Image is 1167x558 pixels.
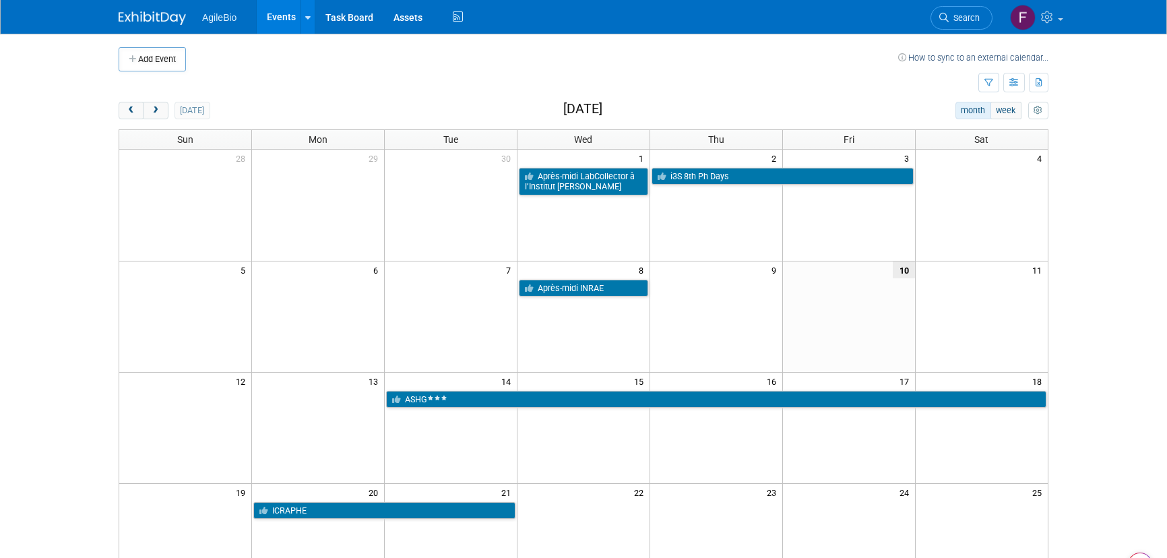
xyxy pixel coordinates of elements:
span: 29 [367,150,384,166]
span: 9 [770,261,782,278]
span: 10 [893,261,915,278]
span: 3 [903,150,915,166]
img: ExhibitDay [119,11,186,25]
a: Après-midi INRAE [519,280,648,297]
span: 7 [505,261,517,278]
span: 21 [500,484,517,501]
a: i3S 8th Ph Days [652,168,914,185]
span: 11 [1031,261,1048,278]
button: prev [119,102,144,119]
span: Mon [309,134,327,145]
span: 23 [765,484,782,501]
span: 5 [239,261,251,278]
button: next [143,102,168,119]
a: Après-midi LabCollector à l’Institut [PERSON_NAME] [519,168,648,195]
span: 1 [637,150,650,166]
a: ICRAPHE [253,502,515,520]
button: myCustomButton [1028,102,1048,119]
span: 6 [372,261,384,278]
button: Add Event [119,47,186,71]
i: Personalize Calendar [1034,106,1042,115]
span: 22 [633,484,650,501]
span: Tue [443,134,458,145]
span: 17 [898,373,915,390]
a: Search [931,6,992,30]
h2: [DATE] [563,102,602,117]
img: Fouad Batel [1010,5,1036,30]
a: ASHG [386,391,1046,408]
span: AgileBio [202,12,236,23]
span: 14 [500,373,517,390]
span: 30 [500,150,517,166]
span: 24 [898,484,915,501]
span: 15 [633,373,650,390]
span: 25 [1031,484,1048,501]
span: 18 [1031,373,1048,390]
span: Search [949,13,980,23]
span: Thu [708,134,724,145]
button: [DATE] [175,102,210,119]
span: 16 [765,373,782,390]
button: week [990,102,1021,119]
span: 28 [234,150,251,166]
span: 13 [367,373,384,390]
span: 2 [770,150,782,166]
a: How to sync to an external calendar... [898,53,1048,63]
span: Sat [974,134,988,145]
button: month [955,102,991,119]
span: 20 [367,484,384,501]
span: Sun [177,134,193,145]
span: 4 [1036,150,1048,166]
span: 12 [234,373,251,390]
span: Wed [574,134,592,145]
span: 8 [637,261,650,278]
span: Fri [844,134,854,145]
span: 19 [234,484,251,501]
